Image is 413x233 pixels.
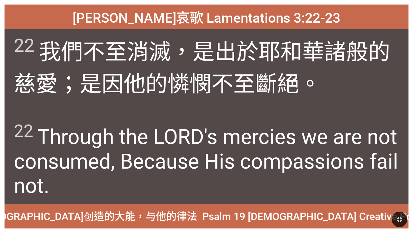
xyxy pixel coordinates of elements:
[14,121,33,141] sup: 22
[14,39,390,97] wh3068: 諸般的慈愛
[211,71,321,97] wh7356: 不至斷絕
[14,39,390,97] wh8552: ，是出於耶和華
[14,35,35,56] sup: 22
[14,34,399,98] span: 我們不至消滅
[14,121,399,198] span: Through the LORD's mercies we are not consumed, Because His compassions fail not.
[73,7,340,27] span: [PERSON_NAME]哀歌 Lamentations 3:22-23
[58,71,321,97] wh2617: ；是因他的憐憫
[299,71,321,97] wh3615: 。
